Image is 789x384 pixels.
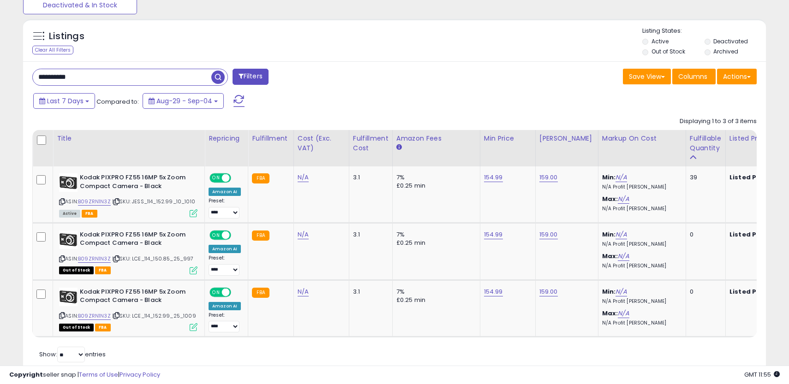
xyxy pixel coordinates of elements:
[156,96,212,106] span: Aug-29 - Sep-04
[82,210,97,218] span: FBA
[57,134,201,143] div: Title
[623,69,671,84] button: Save View
[210,174,222,182] span: ON
[690,134,722,153] div: Fulfillable Quantity
[112,198,195,205] span: | SKU: JESS_114_152.99_10_1010
[602,263,679,269] p: N/A Profit [PERSON_NAME]
[652,37,669,45] label: Active
[598,130,686,166] th: The percentage added to the cost of goods (COGS) that forms the calculator for Min & Max prices.
[252,288,269,298] small: FBA
[78,255,111,263] a: B09ZRN1N3Z
[59,230,78,249] img: 41T8xBcN3YL._SL40_.jpg
[252,230,269,241] small: FBA
[690,173,718,182] div: 39
[484,173,503,182] a: 154.99
[298,134,345,153] div: Cost (Exc. VAT)
[484,230,503,239] a: 154.99
[602,230,616,239] b: Min:
[713,37,748,45] label: Deactivated
[602,287,616,296] b: Min:
[79,370,118,379] a: Terms of Use
[729,230,771,239] b: Listed Price:
[680,117,757,126] div: Displaying 1 to 3 of 3 items
[112,312,196,319] span: | SKU: LCE_114_152.99_25_1009
[210,231,222,239] span: ON
[59,288,78,306] img: 41T8xBcN3YL._SL40_.jpg
[298,287,309,296] a: N/A
[59,288,197,331] div: ASIN:
[618,309,629,318] a: N/A
[616,230,627,239] a: N/A
[209,134,244,143] div: Repricing
[233,69,269,85] button: Filters
[33,93,95,109] button: Last 7 Days
[209,188,241,196] div: Amazon AI
[602,206,679,212] p: N/A Profit [PERSON_NAME]
[396,134,476,143] div: Amazon Fees
[59,266,94,274] span: All listings that are currently out of stock and unavailable for purchase on Amazon
[353,173,385,182] div: 3.1
[396,230,473,239] div: 7%
[729,173,771,182] b: Listed Price:
[602,195,618,203] b: Max:
[618,195,629,204] a: N/A
[729,287,771,296] b: Listed Price:
[209,255,241,276] div: Preset:
[353,288,385,296] div: 3.1
[252,134,289,143] div: Fulfillment
[210,288,222,296] span: ON
[80,230,192,250] b: Kodak PIXPRO FZ55 16MP 5x Zoom Compact Camera - Black
[112,255,194,262] span: | SKU: LCE_114_150.85_25_997
[230,288,245,296] span: OFF
[484,287,503,296] a: 154.99
[47,96,84,106] span: Last 7 Days
[602,173,616,182] b: Min:
[539,230,558,239] a: 159.00
[95,324,111,331] span: FBA
[230,174,245,182] span: OFF
[652,47,685,55] label: Out of Stock
[78,198,111,206] a: B09ZRN1N3Z
[209,312,241,333] div: Preset:
[80,173,192,193] b: Kodak PIXPRO FZ55 16MP 5x Zoom Compact Camera - Black
[59,324,94,331] span: All listings that are currently out of stock and unavailable for purchase on Amazon
[618,252,629,261] a: N/A
[59,173,78,192] img: 41T8xBcN3YL._SL40_.jpg
[642,27,765,35] p: Listing States:
[717,69,757,84] button: Actions
[298,230,309,239] a: N/A
[209,198,241,219] div: Preset:
[602,320,679,326] p: N/A Profit [PERSON_NAME]
[39,350,106,359] span: Show: entries
[602,252,618,260] b: Max:
[120,370,160,379] a: Privacy Policy
[713,47,738,55] label: Archived
[396,296,473,304] div: £0.25 min
[616,173,627,182] a: N/A
[484,134,532,143] div: Min Price
[602,134,682,143] div: Markup on Cost
[230,231,245,239] span: OFF
[209,302,241,310] div: Amazon AI
[252,173,269,183] small: FBA
[396,143,402,152] small: Amazon Fees.
[396,288,473,296] div: 7%
[209,245,241,253] div: Amazon AI
[353,134,389,153] div: Fulfillment Cost
[690,230,718,239] div: 0
[602,309,618,318] b: Max:
[298,173,309,182] a: N/A
[78,312,111,320] a: B09ZRN1N3Z
[143,93,224,109] button: Aug-29 - Sep-04
[9,371,160,379] div: seller snap | |
[616,287,627,296] a: N/A
[672,69,716,84] button: Columns
[59,230,197,273] div: ASIN:
[59,210,80,218] span: All listings currently available for purchase on Amazon
[353,230,385,239] div: 3.1
[396,182,473,190] div: £0.25 min
[32,46,73,54] div: Clear All Filters
[602,184,679,190] p: N/A Profit [PERSON_NAME]
[602,298,679,305] p: N/A Profit [PERSON_NAME]
[744,370,780,379] span: 2025-09-12 11:55 GMT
